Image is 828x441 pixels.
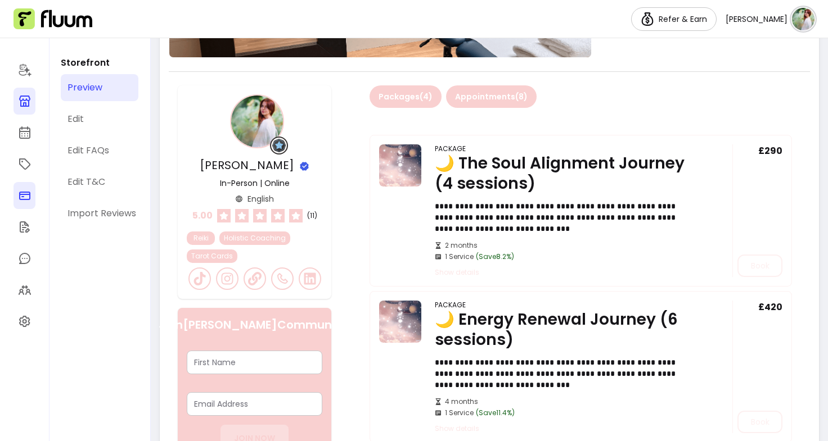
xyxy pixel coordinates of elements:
[61,56,138,70] p: Storefront
[13,245,35,272] a: My Messages
[61,137,138,164] a: Edit FAQs
[230,94,284,148] img: Provider image
[13,308,35,335] a: Settings
[67,175,105,189] div: Edit T&C
[235,193,274,204] div: English
[732,144,782,277] div: £290
[13,119,35,146] a: Calendar
[631,7,717,31] a: Refer & Earn
[13,182,35,209] a: Sales
[370,85,442,108] button: Packages(4)
[194,398,315,410] input: Email Address
[193,233,209,243] span: Reiki
[61,200,138,227] a: Import Reviews
[435,424,701,433] span: Show details
[13,8,92,30] img: Fluum Logo
[792,8,814,30] img: avatar
[445,408,701,417] span: 1 Service
[445,241,701,250] span: 2 months
[476,252,514,261] span: (Save 8.2 %)
[61,106,138,133] a: Edit
[13,276,35,303] a: Clients
[445,252,701,261] span: 1 Service
[61,169,138,196] a: Edit T&C
[726,8,814,30] button: avatar[PERSON_NAME]
[446,85,537,108] button: Appointments(8)
[445,397,701,406] span: 4 months
[224,233,286,243] span: Holistic Coaching
[67,112,84,126] div: Edit
[732,301,782,433] div: £420
[435,268,701,277] span: Show details
[435,144,466,153] div: Package
[13,56,35,83] a: Home
[13,213,35,240] a: Forms
[67,81,102,94] div: Preview
[272,139,286,152] img: Grow
[307,211,317,220] span: ( 11 )
[194,357,315,368] input: First Name
[379,301,421,343] img: 🌙 Energy Renewal Journey (6 sessions)
[220,178,290,189] p: In-Person | Online
[476,408,515,417] span: (Save 11.4 %)
[61,74,138,101] a: Preview
[435,310,701,350] div: 🌙 Energy Renewal Journey (6 sessions)
[200,157,294,173] span: [PERSON_NAME]
[191,251,233,261] span: Tarot Cards
[192,209,213,222] span: 5.00
[67,207,136,220] div: Import Reviews
[379,144,421,187] img: 🌙 The Soul Alignment Journey (4 sessions)
[726,13,787,25] span: [PERSON_NAME]
[67,144,109,157] div: Edit FAQs
[435,153,701,194] div: 🌙 The Soul Alignment Journey (4 sessions)
[159,317,350,333] h6: Join [PERSON_NAME] Community!
[435,301,466,310] div: Package
[13,151,35,178] a: Offerings
[13,88,35,115] a: Storefront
